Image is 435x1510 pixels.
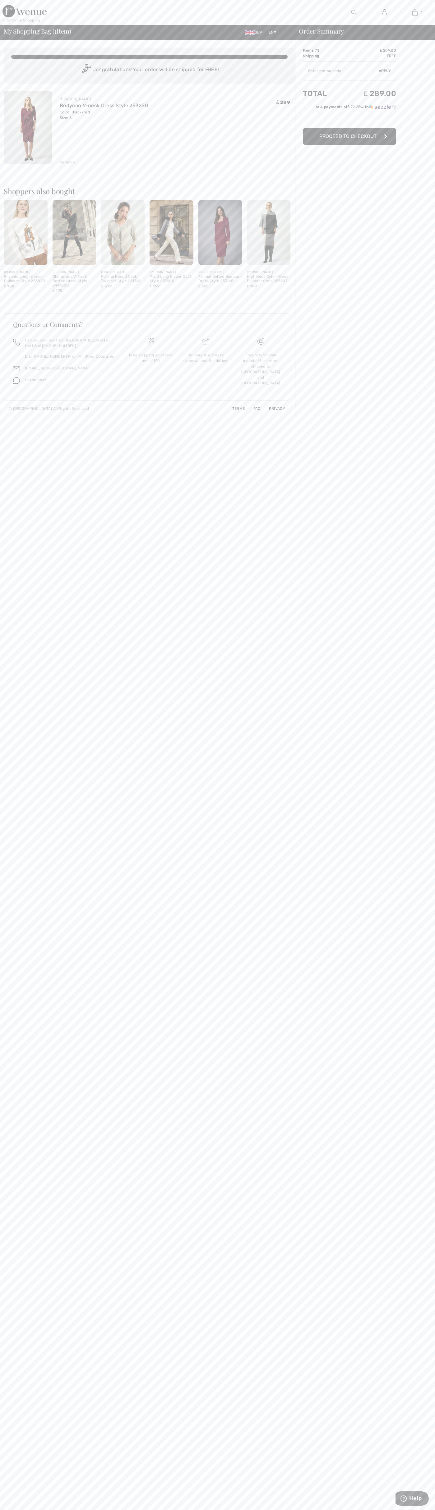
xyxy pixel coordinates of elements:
td: Free [343,53,396,59]
td: Total [303,83,343,104]
div: [PERSON_NAME] [150,270,193,275]
input: Promo code [303,62,379,80]
a: 1 [400,9,430,16]
td: ₤ 289.00 [343,83,396,104]
img: Sezzle [369,104,391,110]
span: ₤ 325 [198,284,209,288]
div: © [GEOGRAPHIC_DATA] All Rights Reserved [9,406,89,411]
span: 1 [316,48,318,53]
img: Plaid Long Blazer Coat Style 253900 [150,200,193,265]
span: My Shopping Bag ( Item) [4,28,71,34]
iframe: PayPal-paypal [303,112,396,126]
a: Bodycon V-neck Dress Style 253250 [60,103,148,108]
img: call [13,339,20,345]
div: [PERSON_NAME] [4,270,48,275]
a: Sign In [377,9,392,16]
img: chat [13,377,20,384]
img: Formal Round Neck Twin set Style 261749 [101,200,145,265]
img: Congratulation2.svg [80,64,92,76]
span: ₤ 72.25 [347,105,360,109]
span: Proceed to Checkout [319,133,377,139]
p: Dial [PHONE_NUMBER] From All Other Countries [25,354,116,359]
div: Plaid Long Blazer Coat Style 253900 [150,275,193,283]
a: Terms [225,406,245,411]
img: Free shipping on orders over &#8356;120 [147,338,154,345]
img: Glamorous V-Neck Dotted Dress Style 244622U [53,200,96,265]
h2: Shoppers also bought [4,187,295,195]
span: ₤ 180 [4,284,14,288]
img: Free shipping on orders over &#8356;120 [257,338,264,345]
a: FAQ [246,406,261,411]
div: Graphic Long-Sleeve Pullover Style 253820 [4,275,48,283]
div: Congratulations! Your order will be shipped for FREE! [11,64,288,76]
div: [PERSON_NAME] [198,270,242,275]
img: My Bag [412,9,418,16]
span: ₤ 339 [101,284,112,288]
img: High Neck Color-Block Pullover Style 253907 [247,200,290,265]
img: My Info [382,9,387,16]
div: [PERSON_NAME] [53,270,96,275]
span: ₤ 289 [276,99,290,105]
div: or 4 payments of with [316,104,396,110]
div: < Continue Shopping [2,17,40,23]
td: ₤ 289.00 [343,48,396,53]
a: Privacy [261,406,285,411]
img: UK Pound [245,30,255,35]
div: Remove [60,159,75,165]
span: GBP [245,30,265,34]
a: [EMAIL_ADDRESS][DOMAIN_NAME] [25,366,90,370]
div: [PERSON_NAME] [60,96,148,102]
div: Formal Round Neck Twin set Style 261749 [101,275,145,283]
button: Proceed to Checkout [303,128,396,145]
a: [PHONE_NUMBER] [42,344,76,348]
span: Apply [379,68,391,74]
span: ₤ 169 [247,284,257,288]
div: or 4 payments of₤ 72.25withSezzle Click to learn more about Sezzle [303,104,396,112]
div: [PERSON_NAME] [101,270,145,275]
img: email [13,365,20,372]
div: Order Summary [291,28,431,34]
p: Call us Toll-Free from [GEOGRAPHIC_DATA] or the US at [25,337,116,349]
span: EN [269,30,276,34]
div: Formal Belted Bodycon Dress Style 253165 [198,275,242,283]
img: 1ère Avenue [2,5,47,17]
iframe: Opens a widget where you can find more information [396,1491,429,1507]
img: Formal Belted Bodycon Dress Style 253165 [198,200,242,265]
img: Graphic Long-Sleeve Pullover Style 253820 [4,200,48,265]
div: Free shipping on orders over ₤120 [128,352,174,364]
div: Glamorous V-Neck Dotted Dress Style 244622U [53,275,96,287]
h3: Questions or Comments? [13,321,281,327]
td: Shipping [303,53,343,59]
div: Delivery is a breeze since we pay the duties! [183,352,229,364]
span: ₤ 299 [150,284,160,288]
span: 1 [421,10,422,15]
div: Free return label included for orders shipped to [GEOGRAPHIC_DATA] and [GEOGRAPHIC_DATA] [238,352,283,386]
div: Color: Black/red Size: 6 [60,109,148,121]
img: search the website [351,9,357,16]
span: Online Chat [25,378,46,382]
span: ₤ 170 [53,288,62,293]
td: Items ( ) [303,48,343,53]
span: 1 [54,26,57,34]
div: [PERSON_NAME] [247,270,290,275]
div: High Neck Color-Block Pullover Style 253907 [247,275,290,283]
img: Delivery is a breeze since we pay the duties! [202,338,209,345]
img: Bodycon V-neck Dress Style 253250 [4,91,52,164]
